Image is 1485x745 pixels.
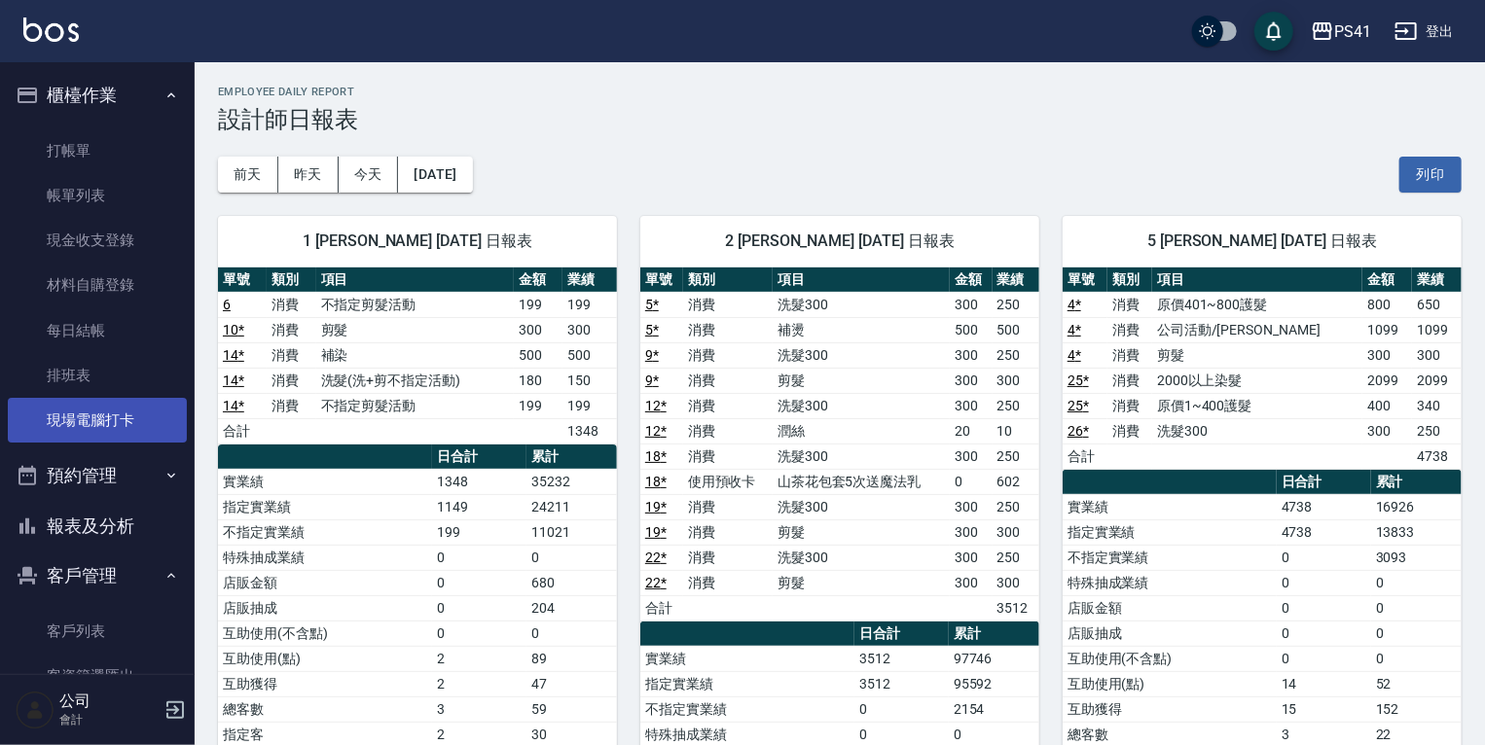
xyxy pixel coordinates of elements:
td: 0 [432,570,526,595]
td: 剪髮 [316,317,515,342]
td: 消費 [683,570,773,595]
td: 合計 [218,418,267,443]
td: 3512 [854,646,949,671]
td: 16926 [1371,494,1462,519]
td: 互助使用(點) [1063,671,1277,696]
td: 199 [562,393,617,418]
td: 剪髮 [1152,342,1362,368]
th: 項目 [1152,267,1362,293]
a: 現金收支登錄 [8,218,187,263]
td: 消費 [1107,368,1152,393]
td: 消費 [267,292,315,317]
td: 0 [432,545,526,570]
td: 洗髮300 [773,342,950,368]
th: 業績 [562,267,617,293]
th: 項目 [316,267,515,293]
th: 類別 [1107,267,1152,293]
button: 今天 [339,157,399,193]
a: 6 [223,297,231,312]
td: 原價401~800護髮 [1152,292,1362,317]
td: 300 [950,443,993,469]
td: 消費 [1107,418,1152,443]
td: 潤絲 [773,418,950,443]
a: 現場電腦打卡 [8,398,187,443]
td: 互助使用(點) [218,646,432,671]
td: 店販抽成 [218,595,432,621]
td: 消費 [1107,342,1152,368]
th: 項目 [773,267,950,293]
button: 預約管理 [8,450,187,501]
td: 指定實業績 [640,671,854,696]
img: Logo [23,18,79,42]
td: 300 [1412,342,1462,368]
button: 登出 [1387,14,1462,50]
td: 洗髮300 [773,393,950,418]
td: 2154 [949,696,1039,722]
td: 300 [950,545,993,570]
td: 消費 [683,545,773,570]
a: 帳單列表 [8,173,187,218]
td: 500 [993,317,1039,342]
td: 洗髮300 [773,443,950,469]
table: a dense table [218,267,617,444]
a: 每日結帳 [8,308,187,353]
td: 不指定實業績 [1063,545,1277,570]
td: 199 [514,292,562,317]
td: 消費 [683,393,773,418]
button: 前天 [218,157,278,193]
td: 152 [1371,696,1462,722]
td: 300 [993,519,1039,545]
td: 總客數 [218,696,432,722]
td: 150 [562,368,617,393]
td: 消費 [1107,292,1152,317]
td: 洗髮300 [773,494,950,519]
th: 類別 [683,267,773,293]
th: 累計 [949,621,1039,647]
td: 公司活動/[PERSON_NAME] [1152,317,1362,342]
td: 1348 [432,469,526,494]
td: 補燙 [773,317,950,342]
td: 13833 [1371,519,1462,545]
td: 互助獲得 [218,671,432,696]
td: 0 [1277,646,1371,671]
td: 0 [1277,545,1371,570]
td: 3 [432,696,526,722]
td: 1099 [1412,317,1462,342]
th: 日合計 [1277,470,1371,495]
td: 199 [562,292,617,317]
td: 1348 [562,418,617,443]
td: 剪髮 [773,368,950,393]
td: 使用預收卡 [683,469,773,494]
td: 35232 [526,469,617,494]
span: 5 [PERSON_NAME] [DATE] 日報表 [1086,231,1438,251]
td: 0 [432,595,526,621]
td: 199 [514,393,562,418]
td: 4738 [1277,494,1371,519]
td: 指定實業績 [1063,519,1277,545]
td: 店販金額 [218,570,432,595]
td: 300 [950,519,993,545]
td: 洗髮300 [773,545,950,570]
td: 89 [526,646,617,671]
td: 消費 [1107,317,1152,342]
td: 300 [993,570,1039,595]
td: 指定實業績 [218,494,432,519]
td: 消費 [683,292,773,317]
td: 650 [1412,292,1462,317]
button: PS41 [1303,12,1379,52]
h2: Employee Daily Report [218,86,1462,98]
td: 消費 [1107,393,1152,418]
td: 59 [526,696,617,722]
th: 單號 [218,267,267,293]
td: 實業績 [640,646,854,671]
td: 300 [1362,342,1412,368]
th: 業績 [1412,267,1462,293]
a: 排班表 [8,353,187,398]
a: 打帳單 [8,128,187,173]
td: 消費 [683,368,773,393]
th: 累計 [1371,470,1462,495]
td: 400 [1362,393,1412,418]
a: 客資篩選匯出 [8,654,187,698]
td: 2000以上染髮 [1152,368,1362,393]
th: 累計 [526,444,617,470]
